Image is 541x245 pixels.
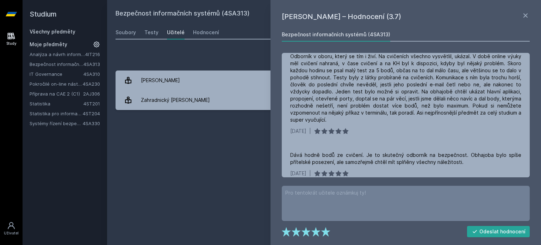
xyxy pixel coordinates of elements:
div: Uživatel [4,231,19,236]
a: 4SA230 [83,81,100,87]
a: Statistika [30,100,83,107]
a: Pokročilé on-line nástroje pro analýzu a zpracování informací [30,80,83,87]
a: Analýza a návrh informačních systémů [30,51,85,58]
span: Moje předměty [30,41,67,48]
a: Učitelé [167,25,185,39]
a: 2AJ306 [83,91,100,97]
a: IT Governance [30,71,83,78]
div: [PERSON_NAME] [141,73,180,87]
a: Testy [144,25,158,39]
a: 4IT216 [85,51,100,57]
a: 4SA310 [83,71,100,77]
a: 4ST201 [83,101,100,106]
a: Statistika pro informatiky [30,110,83,117]
a: Všechny předměty [30,29,75,35]
div: Hodnocení [193,29,219,36]
a: Zahradnický [PERSON_NAME] 11 hodnocení 3.7 [116,90,533,110]
a: 4ST204 [83,111,100,116]
a: [PERSON_NAME] 5 hodnocení 4.0 [116,71,533,90]
a: Systémy řízení bezpečnostních událostí [30,120,83,127]
a: 4SA330 [83,121,100,126]
div: Study [6,41,17,46]
a: Uživatel [1,218,21,239]
div: Soubory [116,29,136,36]
a: Soubory [116,25,136,39]
a: Příprava na CAE 2 (C1) [30,90,83,97]
h2: Bezpečnost informačních systémů (4SA313) [116,8,452,20]
div: Zahradnický [PERSON_NAME] [141,93,210,107]
a: Bezpečnost informačních systémů [30,61,83,68]
div: Učitelé [167,29,185,36]
a: Study [1,28,21,50]
div: Testy [144,29,158,36]
div: Odborník v oboru, který se tím i živí. Na cvičeních všechno vysvětlil, ukázal. V době online výuk... [290,53,521,123]
a: 4SA313 [83,61,100,67]
a: Hodnocení [193,25,219,39]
